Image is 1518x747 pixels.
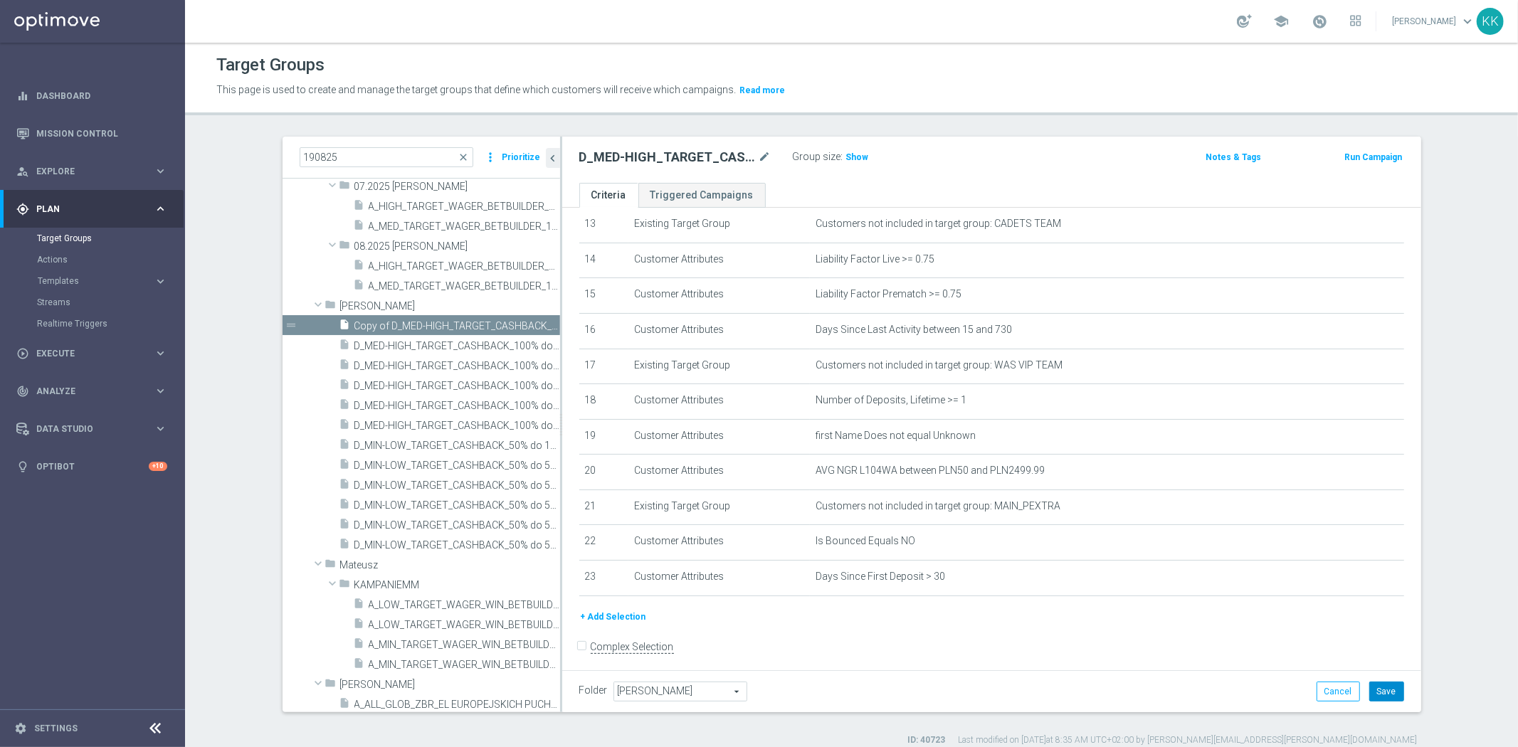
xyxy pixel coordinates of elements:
[369,280,560,292] span: A_MED_TARGET_WAGER_BETBUILDER_190825_SMS
[591,640,674,654] label: Complex Selection
[628,278,810,314] td: Customer Attributes
[579,561,629,596] td: 23
[816,500,1060,512] span: Customers not included in target group: MAIN_PEXTRA
[340,300,560,312] span: Kasia K.
[339,578,351,594] i: folder
[579,419,629,455] td: 19
[628,525,810,561] td: Customer Attributes
[154,275,167,288] i: keyboard_arrow_right
[354,279,365,295] i: insert_drive_file
[354,400,560,412] span: D_MED-HIGH_TARGET_CASHBACK_100% do 50 PLNX6_EPLW_190825_SMS
[628,313,810,349] td: Customer Attributes
[36,349,154,358] span: Execute
[793,151,841,163] label: Group size
[154,384,167,398] i: keyboard_arrow_right
[369,619,560,631] span: A_LOW_TARGET_WAGER_WIN_BETBUILDER_100DO50_190825_SMS
[816,359,1063,371] span: Customers not included in target group: WAS VIP TEAM
[1460,14,1475,29] span: keyboard_arrow_down
[816,535,915,547] span: Is Bounced Equals NO
[339,458,351,475] i: insert_drive_file
[816,571,945,583] span: Days Since First Deposit > 30
[354,320,560,332] span: Copy of D_MED-HIGH_TARGET_CASHBACK_100% do 50 PLNX6_EPLW_190825
[37,228,184,249] div: Target Groups
[216,84,736,95] span: This page is used to create and manage the target groups that define which customers will receive...
[16,423,168,435] button: Data Studio keyboard_arrow_right
[16,165,154,178] div: Explore
[816,288,961,300] span: Liability Factor Prematch >= 0.75
[16,386,168,397] button: track_changes Analyze keyboard_arrow_right
[16,348,168,359] button: play_circle_outline Execute keyboard_arrow_right
[959,734,1418,746] label: Last modified on [DATE] at 8:35 AM UTC+02:00 by [PERSON_NAME][EMAIL_ADDRESS][PERSON_NAME][DOMAIN_...
[354,259,365,275] i: insert_drive_file
[628,384,810,420] td: Customer Attributes
[16,385,154,398] div: Analyze
[354,360,560,372] span: D_MED-HIGH_TARGET_CASHBACK_100% do 50 PLNX6_EPLW_190825_2
[579,208,629,243] td: 13
[339,378,351,395] i: insert_drive_file
[16,115,167,152] div: Mission Control
[484,147,498,167] i: more_vert
[339,398,351,415] i: insert_drive_file
[1369,682,1404,701] button: Save
[154,422,167,435] i: keyboard_arrow_right
[628,243,810,278] td: Customer Attributes
[339,418,351,435] i: insert_drive_file
[339,518,351,534] i: insert_drive_file
[369,599,560,611] span: A_LOW_TARGET_WAGER_WIN_BETBUILDER_100DO50_190825
[37,297,148,308] a: Streams
[16,166,168,177] div: person_search Explore keyboard_arrow_right
[579,243,629,278] td: 14
[16,460,29,473] i: lightbulb
[908,734,946,746] label: ID: 40723
[354,539,560,551] span: D_MIN-LOW_TARGET_CASHBACK_50% do 50 PLNX6_EPLW_190825_SMS2
[325,558,337,574] i: folder
[37,270,184,292] div: Templates
[339,239,351,255] i: folder
[16,90,168,102] button: equalizer Dashboard
[37,292,184,313] div: Streams
[354,199,365,216] i: insert_drive_file
[16,77,167,115] div: Dashboard
[628,561,810,596] td: Customer Attributes
[339,498,351,514] i: insert_drive_file
[579,384,629,420] td: 18
[339,359,351,375] i: insert_drive_file
[579,149,756,166] h2: D_MED-HIGH_TARGET_CASHBACK_100% do 300 PLN_EPLW_260825
[369,639,560,651] span: A_MIN_TARGET_WAGER_WIN_BETBUILDER_100DO30_190825
[37,275,168,287] button: Templates keyboard_arrow_right
[339,438,351,455] i: insert_drive_file
[16,90,29,102] i: equalizer
[369,201,560,213] span: A_HIGH_TARGET_WAGER_BETBUILDER_190825
[154,346,167,360] i: keyboard_arrow_right
[339,697,351,714] i: insert_drive_file
[339,319,351,335] i: insert_drive_file
[340,679,560,691] span: Tomasz K.
[579,489,629,525] td: 21
[16,203,29,216] i: gps_fixed
[1204,149,1263,165] button: Notes & Tags
[37,313,184,334] div: Realtime Triggers
[216,55,325,75] h1: Target Groups
[154,164,167,178] i: keyboard_arrow_right
[325,677,337,694] i: folder
[458,152,470,163] span: close
[354,181,560,193] span: 07.2025 Kamil N.
[37,233,148,244] a: Target Groups
[300,147,473,167] input: Quick find group or folder
[340,559,560,571] span: Mateusz
[36,447,149,485] a: Optibot
[16,203,168,215] div: gps_fixed Plan keyboard_arrow_right
[579,278,629,314] td: 15
[36,77,167,115] a: Dashboard
[816,430,976,442] span: first Name Does not equal Unknown
[36,115,167,152] a: Mission Control
[628,455,810,490] td: Customer Attributes
[16,423,154,435] div: Data Studio
[369,659,560,671] span: A_MIN_TARGET_WAGER_WIN_BETBUILDER_100DO30_190825_SMS
[816,253,934,265] span: Liability Factor Live >= 0.75
[339,339,351,355] i: insert_drive_file
[38,277,139,285] span: Templates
